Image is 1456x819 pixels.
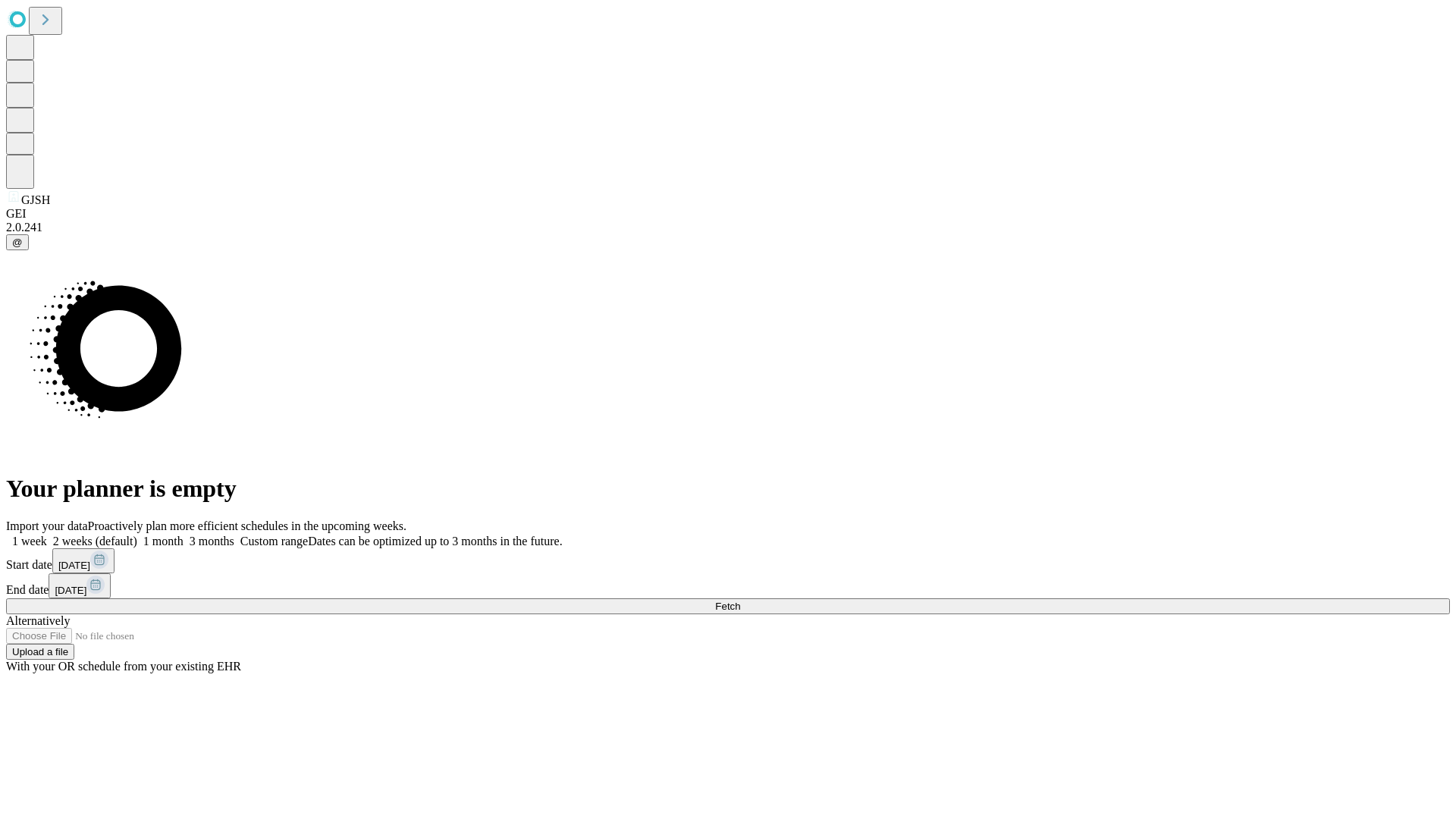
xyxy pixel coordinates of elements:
div: End date [6,573,1450,598]
button: [DATE] [52,548,115,573]
span: Alternatively [6,614,70,627]
div: GEI [6,207,1450,221]
button: @ [6,234,29,250]
button: [DATE] [49,573,111,598]
span: Fetch [715,601,740,612]
span: Custom range [240,535,308,548]
h1: Your planner is empty [6,475,1450,503]
div: 2.0.241 [6,221,1450,234]
button: Fetch [6,598,1450,614]
span: [DATE] [55,585,86,596]
span: Dates can be optimized up to 3 months in the future. [308,535,562,548]
span: @ [12,237,23,248]
span: Proactively plan more efficient schedules in the upcoming weeks. [88,519,406,532]
span: 1 week [12,535,47,548]
button: Upload a file [6,644,74,660]
span: GJSH [21,193,50,206]
span: With your OR schedule from your existing EHR [6,660,241,673]
span: 2 weeks (default) [53,535,137,548]
span: 3 months [190,535,234,548]
span: [DATE] [58,560,90,571]
span: Import your data [6,519,88,532]
div: Start date [6,548,1450,573]
span: 1 month [143,535,184,548]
